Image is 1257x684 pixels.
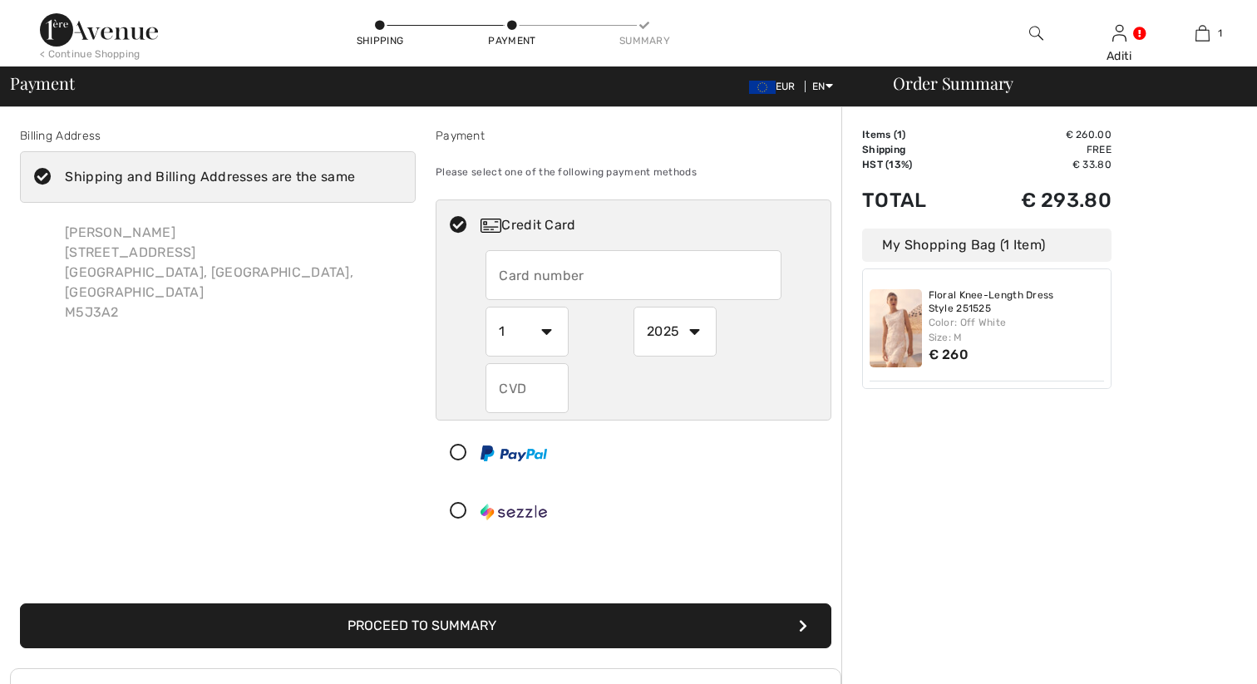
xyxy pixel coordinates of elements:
[862,127,965,142] td: Items ( )
[862,157,965,172] td: HST (13%)
[965,157,1112,172] td: € 33.80
[862,229,1112,262] div: My Shopping Bag (1 Item)
[965,172,1112,229] td: € 293.80
[965,142,1112,157] td: Free
[929,289,1105,315] a: Floral Knee-Length Dress Style 251525
[436,127,831,145] div: Payment
[40,13,158,47] img: 1ère Avenue
[619,33,669,48] div: Summary
[897,129,902,140] span: 1
[1029,23,1043,43] img: search the website
[40,47,140,62] div: < Continue Shopping
[65,167,355,187] div: Shipping and Billing Addresses are the same
[929,315,1105,345] div: Color: Off White Size: M
[873,75,1247,91] div: Order Summary
[487,33,537,48] div: Payment
[481,445,547,461] img: PayPal
[862,172,965,229] td: Total
[1195,23,1210,43] img: My Bag
[965,127,1112,142] td: € 260.00
[1112,23,1126,43] img: My Info
[812,81,833,92] span: EN
[481,215,820,235] div: Credit Card
[1112,25,1126,41] a: Sign In
[481,219,501,233] img: Credit Card
[20,127,416,145] div: Billing Address
[436,151,831,193] div: Please select one of the following payment methods
[1218,26,1222,41] span: 1
[929,347,969,362] span: € 260
[749,81,802,92] span: EUR
[20,603,831,648] button: Proceed to Summary
[10,75,74,91] span: Payment
[1078,47,1160,65] div: Aditi
[486,363,569,413] input: CVD
[52,209,416,336] div: [PERSON_NAME] [STREET_ADDRESS] [GEOGRAPHIC_DATA], [GEOGRAPHIC_DATA], [GEOGRAPHIC_DATA] M5J3A2
[870,289,922,367] img: Floral Knee-Length Dress Style 251525
[749,81,776,94] img: Euro
[862,142,965,157] td: Shipping
[481,504,547,520] img: Sezzle
[355,33,405,48] div: Shipping
[486,250,781,300] input: Card number
[1161,23,1243,43] a: 1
